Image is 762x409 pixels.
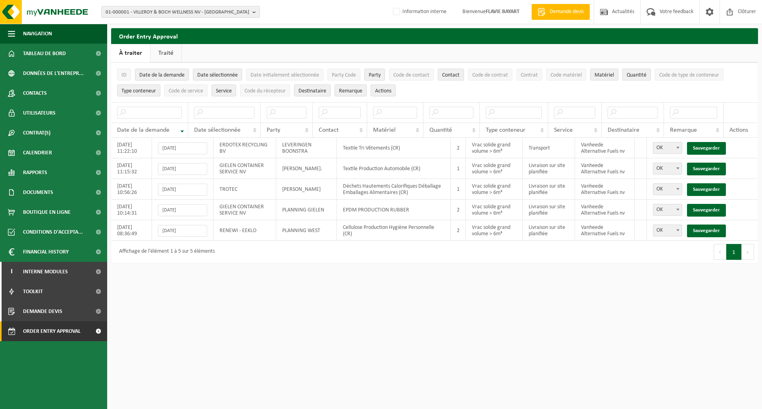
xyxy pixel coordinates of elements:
[101,6,260,18] button: 01-000001 - VILLEROY & BOCH WELLNESS NV - [GEOGRAPHIC_DATA]
[575,179,635,200] td: Vanheede Alternative Fuels nv
[622,69,651,81] button: QuantitéQuantité: Activate to sort
[23,143,52,163] span: Calendrier
[659,72,719,78] span: Code de type de conteneur
[655,69,724,81] button: Code de type de conteneurCode de type de conteneur: Activate to sort
[451,179,466,200] td: 1
[197,72,238,78] span: Date sélectionnée
[23,182,53,202] span: Documents
[23,123,50,143] span: Contrat(s)
[521,72,538,78] span: Contrat
[554,127,573,133] span: Service
[214,220,277,241] td: RENEWI - EEKLO
[575,220,635,241] td: Vanheede Alternative Fuels nv
[451,138,466,158] td: 2
[468,69,512,81] button: Code de contratCode de contrat: Activate to sort
[111,179,152,200] td: [DATE] 10:56:26
[267,127,280,133] span: Party
[319,127,339,133] span: Contact
[486,127,525,133] span: Type conteneur
[214,158,277,179] td: GIELEN CONTAINER SERVICE NV
[117,84,160,96] button: Type conteneurType conteneur: Activate to sort
[294,84,331,96] button: DestinataireDestinataire : Activate to sort
[653,225,682,236] span: OK
[111,28,758,44] h2: Order Entry Approval
[337,179,450,200] td: Déchets Hautements Calorifiques Déballage Emballages Alimentaires (CR)
[429,127,452,133] span: Quantité
[653,163,682,175] span: OK
[575,138,635,158] td: Vanheede Alternative Fuels nv
[164,84,208,96] button: Code de serviceCode de service: Activate to sort
[670,127,697,133] span: Remarque
[466,179,523,200] td: Vrac solide grand volume > 6m³
[327,69,360,81] button: Party CodeParty Code: Activate to sort
[337,138,450,158] td: Textile Tri Vêtements (CR)
[364,69,385,81] button: PartyParty: Activate to sort
[687,204,726,217] a: Sauvegarder
[117,69,131,81] button: IDID: Activate to sort
[466,200,523,220] td: Vrac solide grand volume > 6m³
[375,88,391,94] span: Actions
[106,6,249,18] span: 01-000001 - VILLEROY & BOCH WELLNESS NV - [GEOGRAPHIC_DATA]
[246,69,323,81] button: Date initialement sélectionnéeDate initialement sélectionnée: Activate to sort
[23,63,84,83] span: Données de l'entrepr...
[121,72,127,78] span: ID
[339,88,362,94] span: Remarque
[23,103,56,123] span: Utilisateurs
[216,88,232,94] span: Service
[121,88,156,94] span: Type conteneur
[139,72,185,78] span: Date de la demande
[687,163,726,175] a: Sauvegarder
[438,69,464,81] button: ContactContact: Activate to sort
[23,282,43,301] span: Toolkit
[276,158,337,179] td: [PERSON_NAME].
[115,245,215,259] div: Affichage de l'élément 1 à 5 sur 5 éléments
[337,220,450,241] td: Cellulose Production Hygiène Personnelle (CR)
[442,72,460,78] span: Contact
[276,138,337,158] td: LEVERINGEN BOONSTRA
[466,158,523,179] td: Vrac solide grand volume > 6m³
[23,321,81,341] span: Order entry approval
[546,69,586,81] button: Code matérielCode matériel: Activate to sort
[23,262,68,282] span: Interne modules
[23,163,47,182] span: Rapports
[111,220,152,241] td: [DATE] 08:36:49
[335,84,367,96] button: RemarqueRemarque: Activate to sort
[111,44,150,62] a: À traiter
[466,220,523,241] td: Vrac solide grand volume > 6m³
[150,44,181,62] a: Traité
[337,200,450,220] td: EPDM PRODUCTION RUBBER
[523,138,575,158] td: Transport
[687,225,726,237] a: Sauvegarder
[117,127,169,133] span: Date de la demande
[627,72,647,78] span: Quantité
[23,242,69,262] span: Financial History
[466,138,523,158] td: Vrac solide grand volume > 6m³
[472,72,508,78] span: Code de contrat
[391,6,446,18] label: Information interne
[548,8,586,16] span: Demande devis
[250,72,319,78] span: Date initialement sélectionnée
[742,244,754,260] button: Next
[276,220,337,241] td: PLANNING WEST
[653,142,682,154] span: OK
[653,184,682,195] span: OK
[451,158,466,179] td: 1
[276,179,337,200] td: [PERSON_NAME]
[523,200,575,220] td: Livraison sur site planifiée
[194,127,241,133] span: Date sélectionnée
[23,301,62,321] span: Demande devis
[244,88,286,94] span: Code du récepteur
[193,69,242,81] button: Date sélectionnéeDate sélectionnée: Activate to sort
[687,142,726,155] a: Sauvegarder
[212,84,236,96] button: ServiceService: Activate to sort
[23,222,83,242] span: Conditions d'accepta...
[575,158,635,179] td: Vanheede Alternative Fuels nv
[653,204,682,216] span: OK
[23,24,52,44] span: Navigation
[516,69,542,81] button: ContratContrat: Activate to sort
[687,183,726,196] a: Sauvegarder
[337,158,450,179] td: Textile Production Automobile (CR)
[23,83,47,103] span: Contacts
[135,69,189,81] button: Date de la demandeDate de la demande: Activate to remove sorting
